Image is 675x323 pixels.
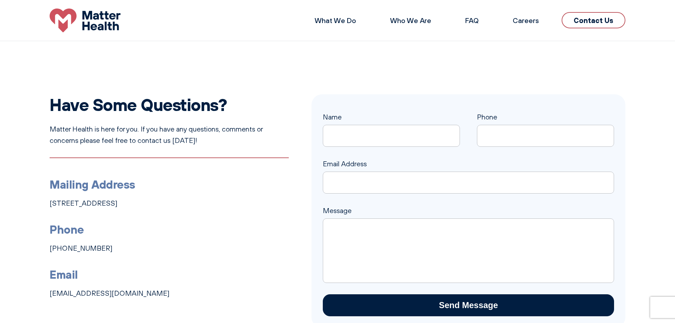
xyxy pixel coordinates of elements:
a: Who We Are [390,16,431,25]
a: Contact Us [562,12,625,28]
a: [PHONE_NUMBER] [50,244,112,252]
label: Name [323,113,460,138]
label: Phone [477,113,614,138]
h3: Phone [50,220,289,238]
a: [EMAIL_ADDRESS][DOMAIN_NAME] [50,289,169,297]
a: [STREET_ADDRESS] [50,199,117,207]
input: Send Message [323,294,614,316]
a: Careers [513,16,539,25]
input: Name [323,125,460,147]
a: FAQ [465,16,479,25]
textarea: Message [323,218,614,283]
h3: Email [50,265,289,283]
input: Email Address [323,172,614,194]
h3: Mailing Address [50,175,289,193]
a: What We Do [315,16,356,25]
input: Phone [477,125,614,147]
label: Message [323,206,614,226]
p: Matter Health is here for you. If you have any questions, comments or concerns please feel free t... [50,123,289,146]
label: Email Address [323,160,614,185]
h2: Have Some Questions? [50,94,289,115]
